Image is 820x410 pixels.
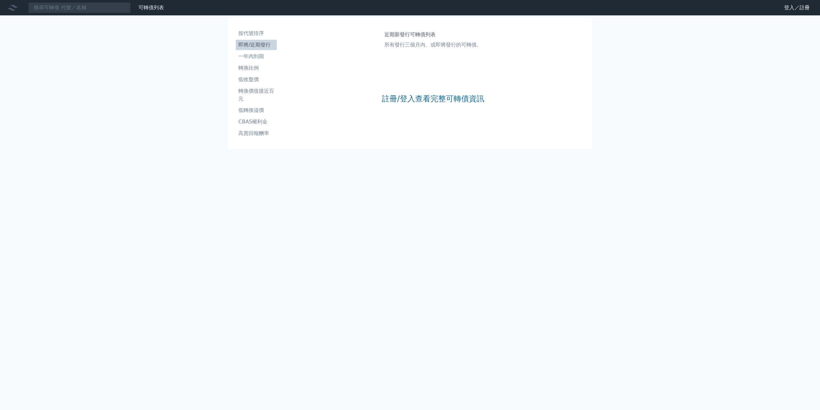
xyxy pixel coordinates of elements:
a: 按代號排序 [236,28,277,38]
a: 高賣回報酬率 [236,128,277,138]
p: 所有發行三個月內、或即將發行的可轉債。 [384,41,482,49]
li: 一年內到期 [236,53,277,60]
li: 高賣回報酬率 [236,130,277,137]
a: 登入／註冊 [779,3,815,13]
li: CBAS權利金 [236,118,277,126]
li: 低轉換溢價 [236,106,277,114]
a: 一年內到期 [236,51,277,62]
input: 搜尋可轉債 代號／名稱 [28,2,131,13]
li: 轉換比例 [236,64,277,72]
a: 低收盤價 [236,74,277,85]
a: 轉換比例 [236,63,277,73]
h1: 近期新發行可轉債列表 [384,31,482,38]
a: CBAS權利金 [236,117,277,127]
a: 低轉換溢價 [236,105,277,115]
a: 轉換價值接近百元 [236,86,277,104]
li: 低收盤價 [236,76,277,83]
li: 轉換價值接近百元 [236,87,277,103]
li: 按代號排序 [236,29,277,37]
a: 即將/近期發行 [236,40,277,50]
li: 即將/近期發行 [236,41,277,49]
a: 註冊/登入查看完整可轉債資訊 [382,94,484,104]
a: 可轉債列表 [138,4,164,11]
